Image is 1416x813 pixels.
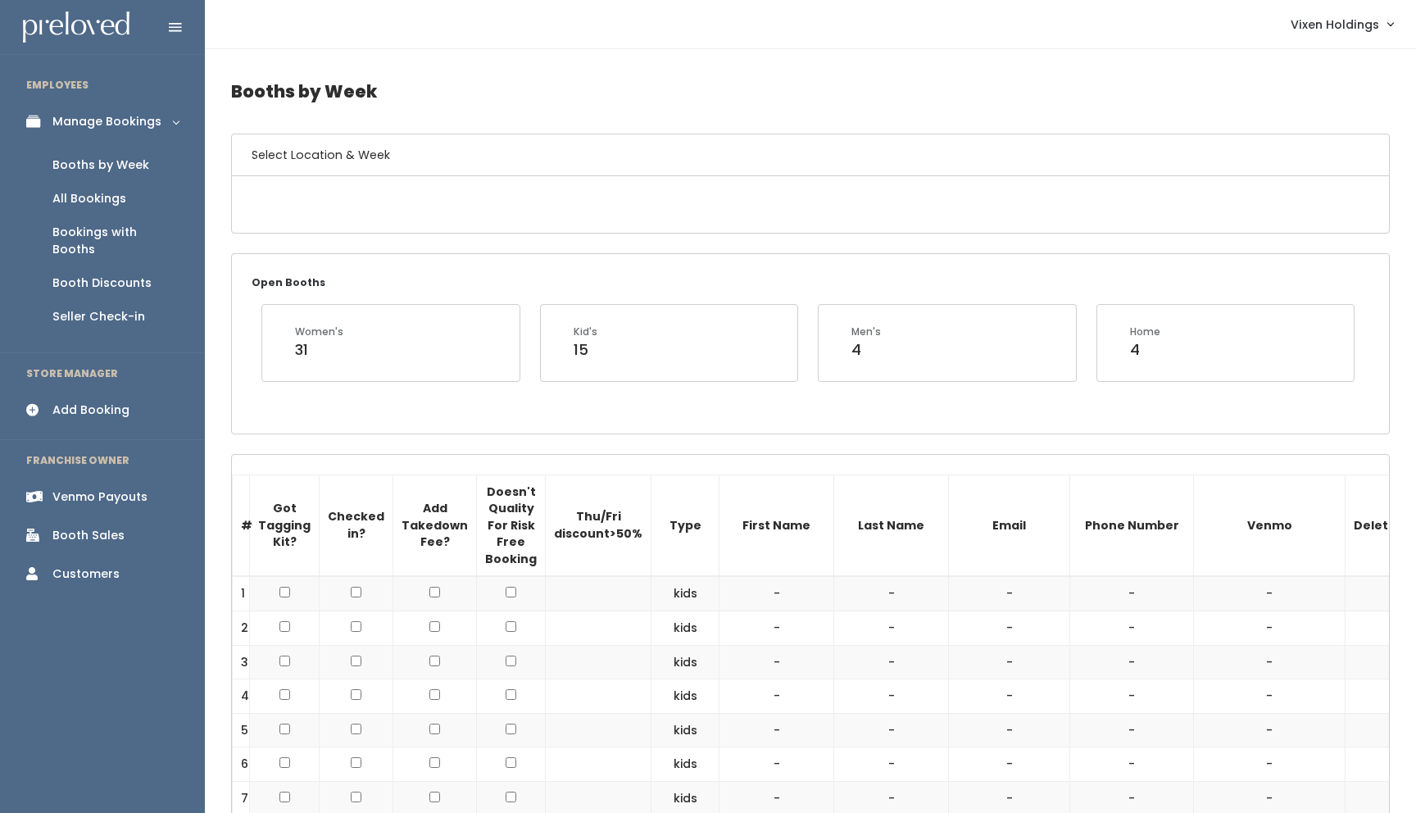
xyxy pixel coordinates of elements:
[320,475,393,576] th: Checked in?
[1194,645,1346,679] td: -
[1194,679,1346,714] td: -
[651,713,719,747] td: kids
[574,325,597,339] div: Kid's
[1070,645,1194,679] td: -
[477,475,546,576] th: Doesn't Quality For Risk Free Booking
[1194,713,1346,747] td: -
[1194,576,1346,611] td: -
[1194,475,1346,576] th: Venmo
[23,11,129,43] img: preloved logo
[651,645,719,679] td: kids
[719,645,834,679] td: -
[52,308,145,325] div: Seller Check-in
[52,224,179,258] div: Bookings with Booths
[949,713,1070,747] td: -
[851,325,881,339] div: Men's
[52,565,120,583] div: Customers
[233,713,250,747] td: 5
[1194,611,1346,646] td: -
[1070,747,1194,782] td: -
[651,747,719,782] td: kids
[250,475,320,576] th: Got Tagging Kit?
[52,402,129,419] div: Add Booking
[949,576,1070,611] td: -
[295,339,343,361] div: 31
[1070,679,1194,714] td: -
[1070,611,1194,646] td: -
[52,190,126,207] div: All Bookings
[834,679,949,714] td: -
[719,611,834,646] td: -
[574,339,597,361] div: 15
[651,475,719,576] th: Type
[834,611,949,646] td: -
[52,113,161,130] div: Manage Bookings
[949,679,1070,714] td: -
[949,611,1070,646] td: -
[834,713,949,747] td: -
[1291,16,1379,34] span: Vixen Holdings
[834,576,949,611] td: -
[834,747,949,782] td: -
[1194,747,1346,782] td: -
[52,488,147,506] div: Venmo Payouts
[295,325,343,339] div: Women's
[52,527,125,544] div: Booth Sales
[949,747,1070,782] td: -
[949,475,1070,576] th: Email
[233,747,250,782] td: 6
[233,611,250,646] td: 2
[1130,339,1160,361] div: 4
[851,339,881,361] div: 4
[719,713,834,747] td: -
[232,134,1389,176] h6: Select Location & Week
[834,475,949,576] th: Last Name
[719,576,834,611] td: -
[1070,713,1194,747] td: -
[233,645,250,679] td: 3
[252,275,325,289] small: Open Booths
[393,475,477,576] th: Add Takedown Fee?
[834,645,949,679] td: -
[231,69,1390,114] h4: Booths by Week
[1070,576,1194,611] td: -
[1346,475,1405,576] th: Delete
[233,475,250,576] th: #
[1130,325,1160,339] div: Home
[719,679,834,714] td: -
[1070,475,1194,576] th: Phone Number
[1274,7,1409,42] a: Vixen Holdings
[651,611,719,646] td: kids
[719,475,834,576] th: First Name
[949,645,1070,679] td: -
[52,275,152,292] div: Booth Discounts
[719,747,834,782] td: -
[651,679,719,714] td: kids
[233,679,250,714] td: 4
[52,157,149,174] div: Booths by Week
[546,475,651,576] th: Thu/Fri discount>50%
[233,576,250,611] td: 1
[651,576,719,611] td: kids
